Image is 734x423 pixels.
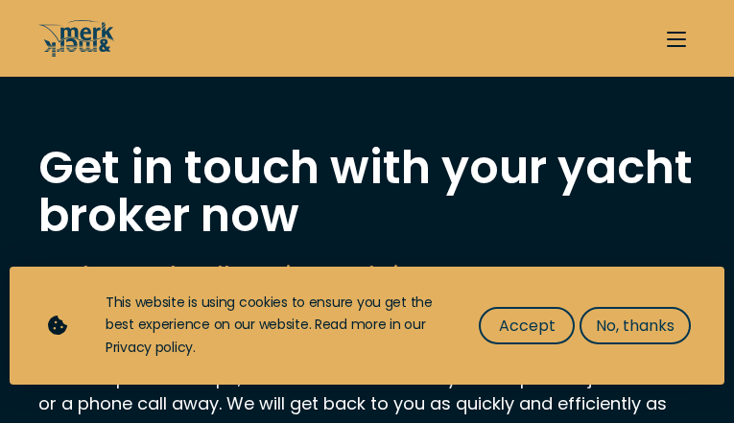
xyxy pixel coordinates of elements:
[106,338,193,357] a: Privacy policy
[106,292,440,360] div: This website is using cookies to ensure you get the best experience on our website. Read more in ...
[596,314,675,338] span: No, thanks
[499,314,556,338] span: Accept
[479,307,575,344] button: Accept
[38,259,696,294] h2: Merk & Merk Full Service Yachting Company
[38,144,696,240] h1: Get in touch with your yacht broker now
[580,307,691,344] button: No, thanks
